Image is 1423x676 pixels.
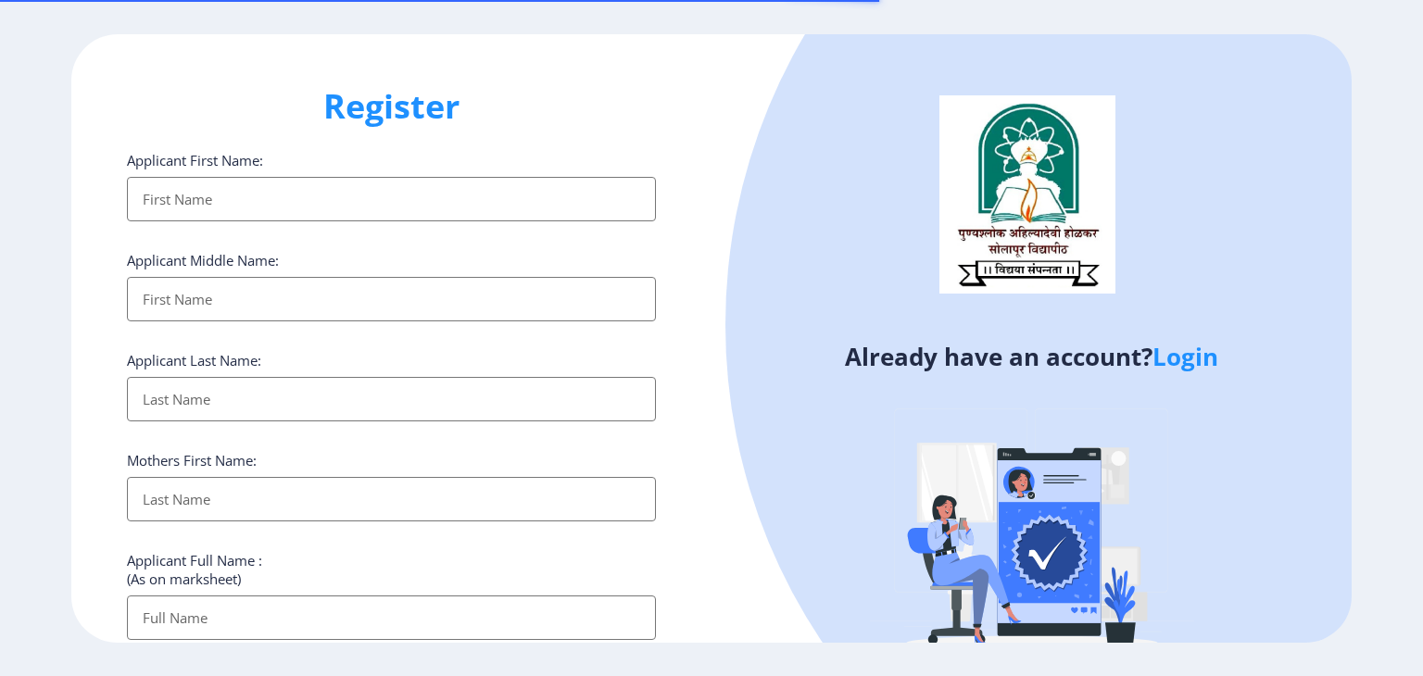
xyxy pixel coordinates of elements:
label: Mothers First Name: [127,451,257,469]
img: logo [939,95,1115,294]
label: Applicant Full Name : (As on marksheet) [127,551,262,588]
input: First Name [127,177,656,221]
a: Login [1152,340,1218,373]
label: Applicant First Name: [127,151,263,169]
h4: Already have an account? [725,342,1338,371]
input: First Name [127,277,656,321]
input: Last Name [127,477,656,521]
input: Full Name [127,595,656,640]
h1: Register [127,84,656,129]
label: Applicant Last Name: [127,351,261,369]
label: Applicant Middle Name: [127,251,279,269]
input: Last Name [127,377,656,421]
